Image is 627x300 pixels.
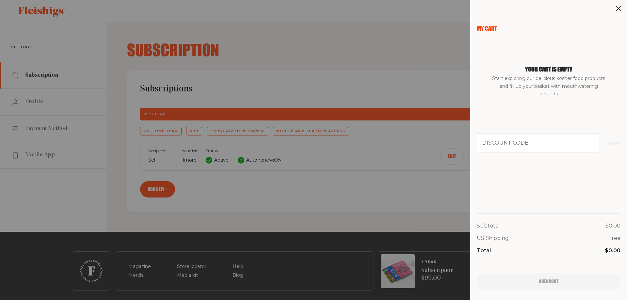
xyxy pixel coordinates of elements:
[477,234,509,243] p: US Shipping
[477,246,491,255] p: Total
[605,246,620,255] p: $0.00
[539,279,558,284] span: Checkout
[477,25,620,32] p: My Cart
[608,234,620,243] p: Free
[477,134,600,152] input: Discount code
[605,222,620,230] p: $0.00
[490,75,607,98] span: Start exploring our delicious kosher food products and fill up your basket with mouthwatering del...
[525,66,572,72] h1: Your cart is empty
[608,139,620,147] button: Apply
[477,222,500,230] p: Subtotal
[477,273,620,290] button: Checkout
